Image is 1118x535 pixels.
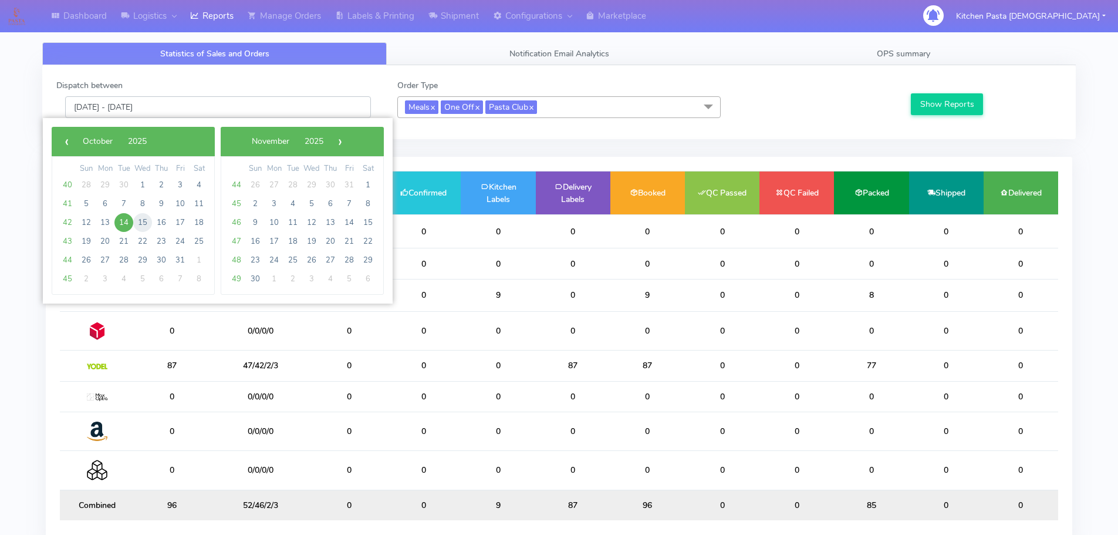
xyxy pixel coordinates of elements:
span: 12 [302,213,321,232]
span: 4 [321,270,340,288]
a: x [474,100,479,113]
span: 44 [58,251,77,270]
td: 0 [909,351,984,381]
span: 43 [58,232,77,251]
td: 0 [312,490,386,520]
td: Shipped [909,171,984,214]
span: 40 [58,176,77,194]
span: 12 [77,213,96,232]
span: 2 [152,176,171,194]
td: 9 [461,490,535,520]
span: 22 [133,232,152,251]
span: Meals [405,100,438,114]
span: 10 [265,213,283,232]
label: Dispatch between [56,79,123,92]
span: One Off [441,100,483,114]
span: 3 [302,270,321,288]
td: 52/46/2/3 [209,490,312,520]
td: Kitchen Labels [461,171,535,214]
td: 0 [759,412,834,450]
span: 7 [171,270,190,288]
td: 0 [984,351,1058,381]
span: 1 [133,176,152,194]
span: 31 [340,176,359,194]
span: 4 [114,270,133,288]
span: 3 [171,176,190,194]
td: 0 [461,351,535,381]
td: 0 [610,412,685,450]
td: 0 [834,412,908,450]
a: x [430,100,435,113]
span: 14 [114,213,133,232]
td: 0 [685,279,759,311]
td: 0 [610,381,685,412]
th: weekday [114,163,133,176]
td: Packed [834,171,908,214]
span: 29 [359,251,377,270]
td: 0 [461,311,535,350]
th: weekday [265,163,283,176]
span: 16 [152,213,171,232]
td: 0 [610,248,685,279]
bs-datepicker-navigation-view: ​ ​ ​ [58,133,172,144]
th: weekday [171,163,190,176]
span: 10 [171,194,190,213]
span: 25 [190,232,208,251]
td: 0 [134,311,209,350]
span: 15 [359,213,377,232]
span: 24 [171,232,190,251]
span: 29 [133,251,152,270]
td: 0 [685,214,759,248]
td: 77 [834,351,908,381]
span: Statistics of Sales and Orders [160,48,269,59]
td: 8 [834,279,908,311]
th: weekday [77,163,96,176]
span: 9 [152,194,171,213]
span: 30 [152,251,171,270]
button: October [75,133,120,150]
span: 44 [227,176,246,194]
td: 0 [759,351,834,381]
span: 8 [133,194,152,213]
td: 0 [386,451,461,490]
span: 1 [265,270,283,288]
span: 5 [77,194,96,213]
span: 2 [246,194,265,213]
td: 0 [386,490,461,520]
span: 26 [246,176,265,194]
span: 19 [302,232,321,251]
td: 0 [685,311,759,350]
td: 0 [386,351,461,381]
span: 4 [283,194,302,213]
td: QC Failed [759,171,834,214]
td: 0 [984,248,1058,279]
td: 87 [536,490,610,520]
td: Confirmed [386,171,461,214]
span: 2 [283,270,302,288]
td: 0 [386,248,461,279]
span: 21 [114,232,133,251]
span: 30 [114,176,133,194]
td: 0 [834,248,908,279]
span: 27 [96,251,114,270]
span: Pasta Club [485,100,537,114]
td: 0 [759,490,834,520]
td: 47/42/2/3 [209,351,312,381]
span: 29 [96,176,114,194]
span: 11 [283,213,302,232]
td: 0/0/0/0 [209,381,312,412]
span: 11 [190,194,208,213]
th: weekday [340,163,359,176]
td: 96 [134,490,209,520]
span: 27 [265,176,283,194]
span: 23 [152,232,171,251]
td: 0 [536,451,610,490]
td: 0 [312,381,386,412]
span: 16 [246,232,265,251]
a: x [528,100,533,113]
span: 22 [359,232,377,251]
span: 24 [265,251,283,270]
td: 0 [536,381,610,412]
span: 9 [246,213,265,232]
td: 0 [312,451,386,490]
